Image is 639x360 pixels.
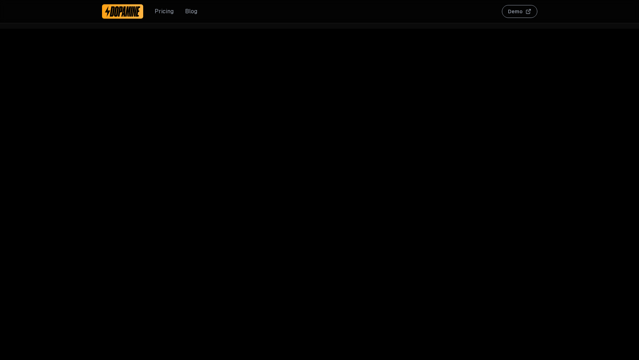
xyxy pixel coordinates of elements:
[502,5,537,18] button: Demo
[105,6,141,17] img: Dopamine
[185,7,197,16] a: Blog
[102,4,144,19] a: Dopamine
[155,7,174,16] a: Pricing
